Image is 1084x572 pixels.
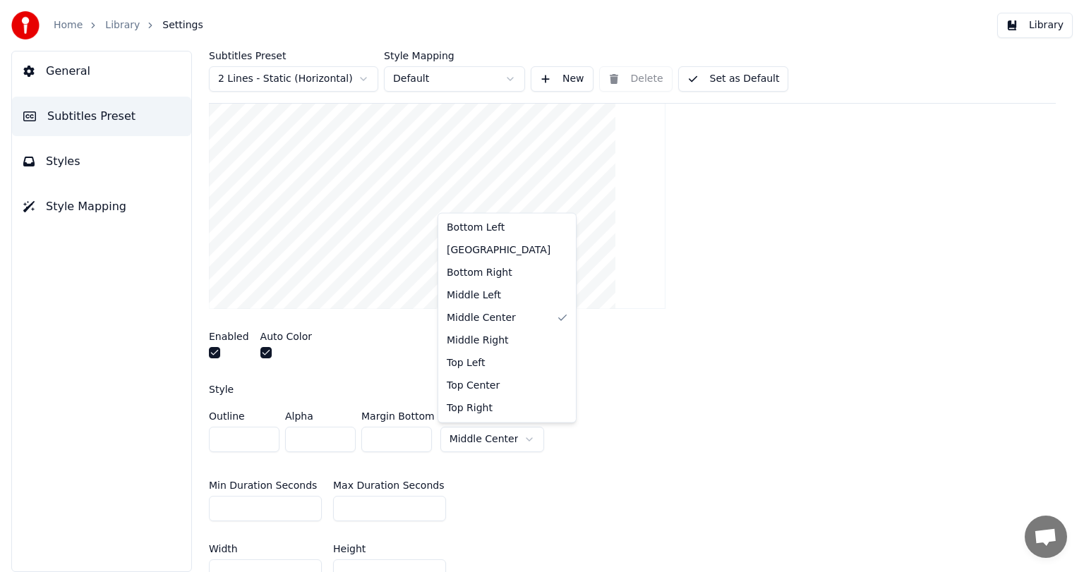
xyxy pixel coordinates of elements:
span: [GEOGRAPHIC_DATA] [447,243,550,257]
span: Top Center [447,378,500,392]
span: Middle Center [447,311,516,325]
span: Top Left [447,356,485,370]
span: Middle Left [447,288,501,303]
span: Bottom Right [447,266,512,280]
span: Bottom Left [447,221,505,235]
span: Middle Right [447,334,509,348]
span: Top Right [447,401,493,415]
